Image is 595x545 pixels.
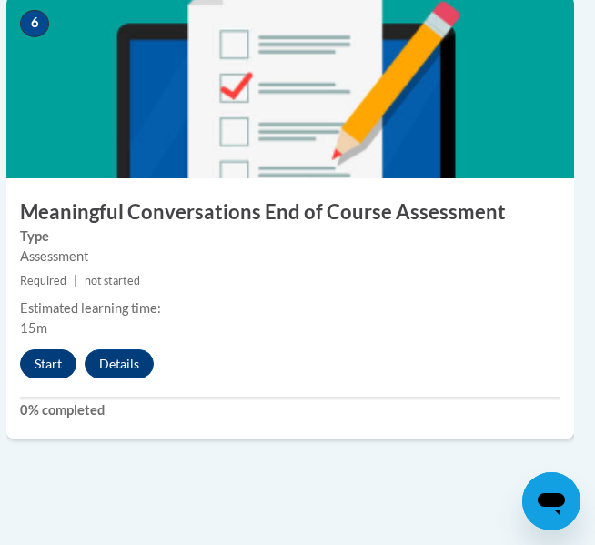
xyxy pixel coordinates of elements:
[20,320,47,336] span: 15m
[85,274,140,288] span: not started
[20,10,49,37] span: 6
[74,274,77,288] span: |
[20,247,560,267] div: Assessment
[522,472,580,530] iframe: Button to launch messaging window
[20,227,560,247] label: Type
[20,274,66,288] span: Required
[20,298,560,318] div: Estimated learning time:
[6,198,574,227] h3: Meaningful Conversations End of Course Assessment
[20,400,560,420] label: 0% completed
[85,349,154,378] button: Details
[20,349,76,378] button: Start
